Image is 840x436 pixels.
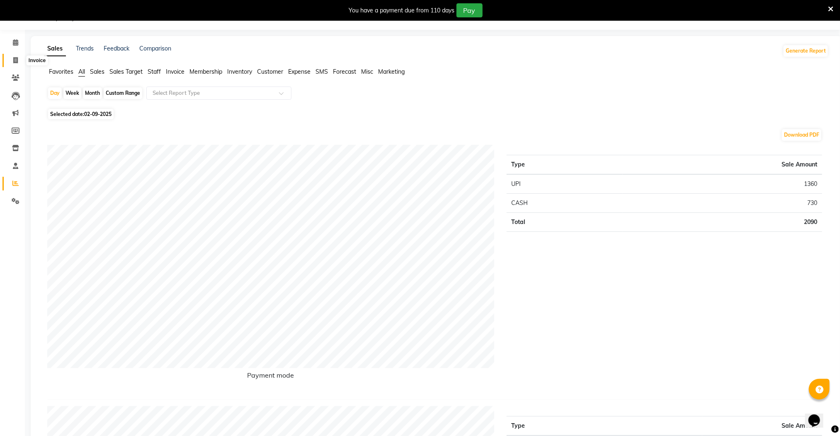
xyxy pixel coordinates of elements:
[378,68,405,75] span: Marketing
[507,213,623,232] td: Total
[139,45,171,52] a: Comparison
[49,68,73,75] span: Favorites
[316,68,328,75] span: SMS
[189,68,222,75] span: Membership
[623,213,822,232] td: 2090
[257,68,283,75] span: Customer
[623,155,822,175] th: Sale Amount
[109,68,143,75] span: Sales Target
[623,194,822,213] td: 730
[456,3,483,17] button: Pay
[166,68,185,75] span: Invoice
[702,417,822,436] th: Sale Amount
[361,68,373,75] span: Misc
[349,6,455,15] div: You have a payment due from 110 days
[63,87,81,99] div: Week
[104,45,129,52] a: Feedback
[507,417,703,436] th: Type
[84,111,112,117] span: 02-09-2025
[90,68,104,75] span: Sales
[507,194,623,213] td: CASH
[48,109,114,119] span: Selected date:
[78,68,85,75] span: All
[148,68,161,75] span: Staff
[48,87,62,99] div: Day
[27,55,48,65] div: Invoice
[507,155,623,175] th: Type
[333,68,356,75] span: Forecast
[44,41,66,56] a: Sales
[288,68,311,75] span: Expense
[805,403,832,428] iframe: chat widget
[76,45,94,52] a: Trends
[507,174,623,194] td: UPI
[104,87,142,99] div: Custom Range
[623,174,822,194] td: 1360
[784,45,828,57] button: Generate Report
[47,371,494,383] h6: Payment mode
[782,129,821,141] button: Download PDF
[227,68,252,75] span: Inventory
[83,87,102,99] div: Month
